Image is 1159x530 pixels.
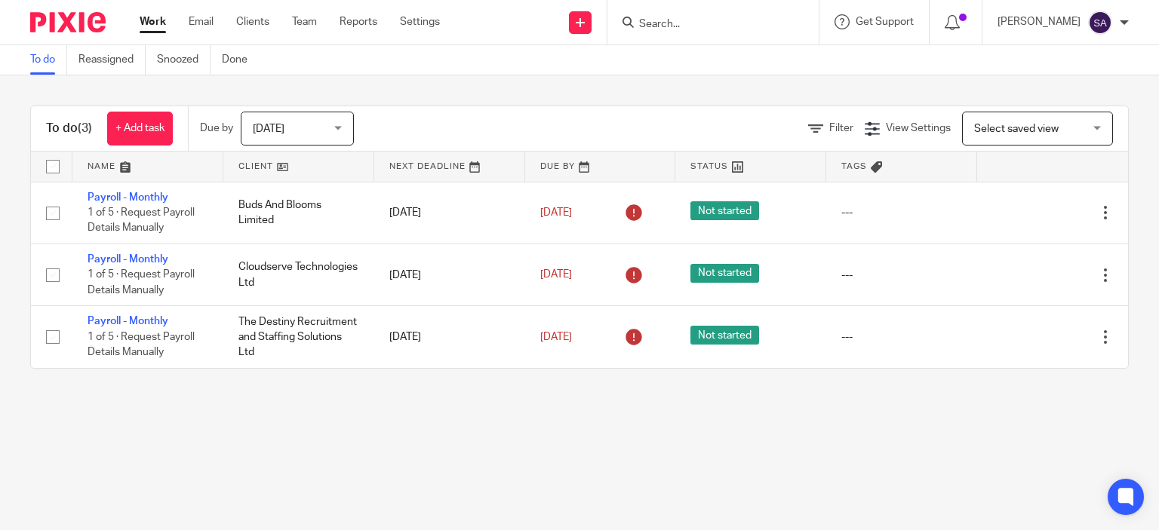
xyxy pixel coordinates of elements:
[30,12,106,32] img: Pixie
[1088,11,1112,35] img: svg%3E
[88,332,195,358] span: 1 of 5 · Request Payroll Details Manually
[974,124,1059,134] span: Select saved view
[30,45,67,75] a: To do
[88,192,168,203] a: Payroll - Monthly
[78,45,146,75] a: Reassigned
[374,244,525,305] td: [DATE]
[374,306,525,368] td: [DATE]
[222,45,259,75] a: Done
[340,14,377,29] a: Reports
[886,123,951,133] span: View Settings
[540,332,572,342] span: [DATE]
[540,270,572,280] span: [DATE]
[841,162,867,170] span: Tags
[223,306,374,368] td: The Destiny Recruitment and Staffing Solutions Ltd
[841,329,962,345] div: ---
[690,264,759,283] span: Not started
[841,268,962,283] div: ---
[690,201,759,220] span: Not started
[998,14,1081,29] p: [PERSON_NAME]
[292,14,317,29] a: Team
[189,14,214,29] a: Email
[157,45,211,75] a: Snoozed
[78,122,92,134] span: (3)
[400,14,440,29] a: Settings
[856,17,914,27] span: Get Support
[374,182,525,244] td: [DATE]
[253,124,284,134] span: [DATE]
[540,207,572,218] span: [DATE]
[841,205,962,220] div: ---
[46,121,92,136] h1: To do
[88,270,195,296] span: 1 of 5 · Request Payroll Details Manually
[829,123,853,133] span: Filter
[88,254,168,265] a: Payroll - Monthly
[200,121,233,136] p: Due by
[690,326,759,345] span: Not started
[236,14,269,29] a: Clients
[223,244,374,305] td: Cloudserve Technologies Ltd
[107,112,173,146] a: + Add task
[140,14,166,29] a: Work
[638,18,773,32] input: Search
[88,316,168,326] a: Payroll - Monthly
[88,207,195,234] span: 1 of 5 · Request Payroll Details Manually
[223,182,374,244] td: Buds And Blooms Limited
